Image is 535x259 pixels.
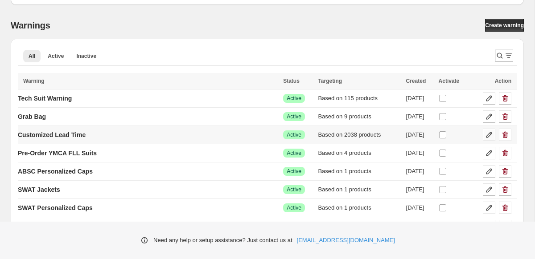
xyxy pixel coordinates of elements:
button: Search and filter results [495,49,513,62]
div: [DATE] [406,112,433,121]
a: MSA Personalized Caps [18,219,89,233]
span: Active [287,168,301,175]
span: Warning [23,78,45,84]
a: SWAT Personalized Caps [18,201,93,215]
div: Based on 9 products [318,112,400,121]
span: Active [48,53,64,60]
div: Based on 1 products [318,167,400,176]
a: Tech Suit Warning [18,91,72,105]
p: SWAT Jackets [18,185,60,194]
p: Grab Bag [18,112,46,121]
a: Customized Lead Time [18,128,86,142]
span: Active [287,204,301,211]
a: Grab Bag [18,109,46,124]
p: Tech Suit Warning [18,94,72,103]
div: [DATE] [406,167,433,176]
div: Based on 2038 products [318,130,400,139]
h2: Warnings [11,20,50,31]
p: ABSC Personalized Caps [18,167,93,176]
p: Pre-Order YMCA FLL Suits [18,149,97,158]
span: Created [406,78,426,84]
span: Active [287,131,301,138]
span: Inactive [76,53,96,60]
span: Active [287,150,301,157]
span: Active [287,186,301,193]
span: Activate [439,78,460,84]
p: SWAT Personalized Caps [18,203,93,212]
a: [EMAIL_ADDRESS][DOMAIN_NAME] [297,236,395,245]
div: [DATE] [406,185,433,194]
div: [DATE] [406,149,433,158]
div: [DATE] [406,94,433,103]
div: [DATE] [406,130,433,139]
div: Based on 4 products [318,149,400,158]
span: Create warning [485,22,524,29]
span: Active [287,113,301,120]
span: Action [495,78,511,84]
div: [DATE] [406,203,433,212]
a: Pre-Order YMCA FLL Suits [18,146,97,160]
a: Create warning [485,19,524,32]
div: Based on 1 products [318,185,400,194]
span: Status [283,78,300,84]
div: Based on 115 products [318,94,400,103]
span: Targeting [318,78,342,84]
a: SWAT Jackets [18,182,60,197]
span: All [29,53,35,60]
p: Customized Lead Time [18,130,86,139]
a: ABSC Personalized Caps [18,164,93,178]
span: Active [287,95,301,102]
div: Based on 1 products [318,203,400,212]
